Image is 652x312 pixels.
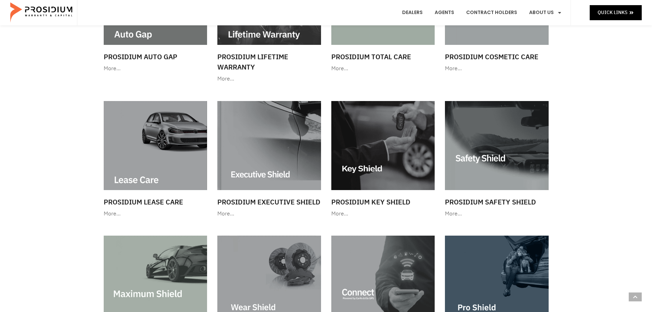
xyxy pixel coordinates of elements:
[104,197,207,207] h3: Prosidium Lease Care
[331,52,435,62] h3: Prosidium Total Care
[104,209,207,219] div: More…
[598,8,627,17] span: Quick Links
[331,197,435,207] h3: Prosidium Key Shield
[217,209,321,219] div: More…
[445,197,549,207] h3: Prosidium Safety Shield
[217,197,321,207] h3: Prosidium Executive Shield
[328,98,438,222] a: Prosidium Key Shield More…
[331,209,435,219] div: More…
[445,64,549,74] div: More…
[217,52,321,72] h3: Prosidium Lifetime Warranty
[100,98,211,222] a: Prosidium Lease Care More…
[104,64,207,74] div: More…
[590,5,642,20] a: Quick Links
[331,64,435,74] div: More…
[442,98,552,222] a: Prosidium Safety Shield More…
[214,98,324,222] a: Prosidium Executive Shield More…
[217,74,321,84] div: More…
[445,52,549,62] h3: Prosidium Cosmetic Care
[104,52,207,62] h3: Prosidium Auto Gap
[445,209,549,219] div: More…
